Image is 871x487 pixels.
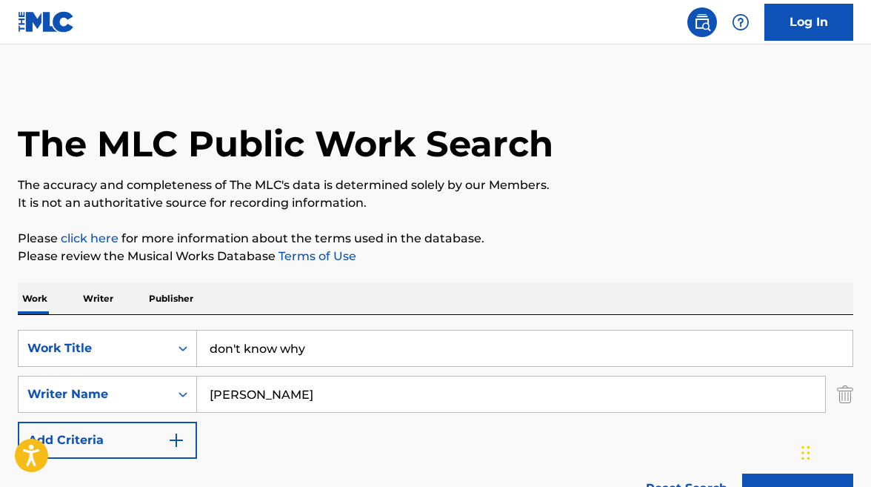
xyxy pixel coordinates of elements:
p: Work [18,283,52,314]
p: The accuracy and completeness of The MLC's data is determined solely by our Members. [18,176,853,194]
img: 9d2ae6d4665cec9f34b9.svg [167,431,185,449]
p: Publisher [144,283,198,314]
img: search [693,13,711,31]
p: Please for more information about the terms used in the database. [18,230,853,248]
img: MLC Logo [18,11,75,33]
button: Add Criteria [18,422,197,459]
a: Log In [764,4,853,41]
p: Please review the Musical Works Database [18,248,853,265]
img: Delete Criterion [837,376,853,413]
div: Help [726,7,755,37]
a: click here [61,231,119,245]
img: help [732,13,750,31]
h1: The MLC Public Work Search [18,122,553,166]
div: Drag [801,431,810,475]
a: Terms of Use [276,249,356,263]
div: Work Title [27,339,161,357]
p: Writer [79,283,118,314]
iframe: Chat Widget [797,416,871,487]
a: Public Search [687,7,717,37]
p: It is not an authoritative source for recording information. [18,194,853,212]
div: Writer Name [27,385,161,403]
